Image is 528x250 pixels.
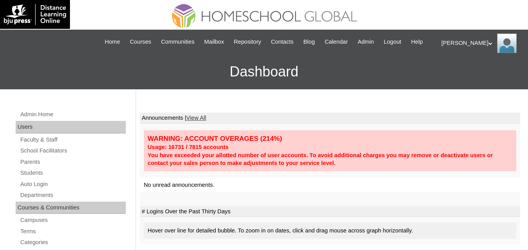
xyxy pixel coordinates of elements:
[380,37,405,46] a: Logout
[148,151,512,167] div: You have exceeded your allotted number of user accounts. To avoid additional charges you may remo...
[144,223,516,239] div: Hover over line for detailed bubble. To zoom in on dates, click and drag mouse across graph horiz...
[4,4,66,25] img: logo-white.png
[148,134,512,143] div: WARNING: ACCOUNT OVERAGES (214%)
[140,178,520,192] td: No unread announcements.
[20,238,126,247] a: Categories
[321,37,352,46] a: Calendar
[16,202,126,214] div: Courses & Communities
[200,37,228,46] a: Mailbox
[140,206,520,217] td: # Logins Over the Past Thirty Days
[354,37,378,46] a: Admin
[148,144,229,150] strong: Usage: 16731 / 7815 accounts
[20,146,126,156] a: School Facilitators
[267,37,297,46] a: Contacts
[271,37,294,46] span: Contacts
[230,37,265,46] a: Repository
[411,37,423,46] span: Help
[186,115,206,121] a: View All
[16,121,126,133] div: Users
[20,190,126,200] a: Departments
[126,37,155,46] a: Courses
[101,37,124,46] a: Home
[20,168,126,178] a: Students
[407,37,427,46] a: Help
[20,215,126,225] a: Campuses
[130,37,151,46] span: Courses
[157,37,199,46] a: Communities
[234,37,261,46] span: Repository
[303,37,315,46] span: Blog
[140,113,520,124] td: Announcements |
[204,37,224,46] span: Mailbox
[20,157,126,167] a: Parents
[358,37,374,46] span: Admin
[20,179,126,189] a: Auto Login
[325,37,348,46] span: Calendar
[299,37,319,46] a: Blog
[4,54,524,89] h3: Dashboard
[105,37,120,46] span: Home
[384,37,401,46] span: Logout
[20,110,126,119] a: Admin Home
[497,34,517,53] img: Ariane Ebuen
[441,34,520,53] div: [PERSON_NAME]
[161,37,195,46] span: Communities
[20,227,126,236] a: Terms
[20,135,126,145] a: Faculty & Staff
